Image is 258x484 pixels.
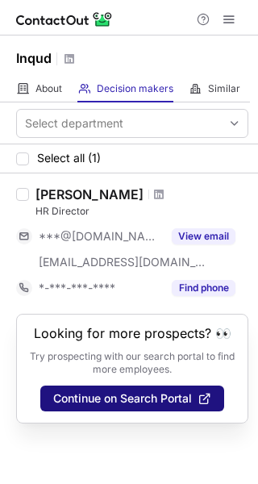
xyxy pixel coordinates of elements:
span: Decision makers [97,82,173,95]
header: Looking for more prospects? 👀 [34,326,231,340]
div: [PERSON_NAME] [35,186,144,202]
button: Continue on Search Portal [40,386,224,411]
span: About [35,82,62,95]
span: Select all (1) [37,152,101,165]
p: Try prospecting with our search portal to find more employees. [28,350,236,376]
div: Select department [25,115,123,131]
span: Continue on Search Portal [53,392,192,405]
div: HR Director [35,204,248,219]
button: Reveal Button [172,280,235,296]
button: Reveal Button [172,228,235,244]
h1: Inqud [16,48,52,68]
span: [EMAIL_ADDRESS][DOMAIN_NAME] [39,255,206,269]
span: Similar [208,82,240,95]
span: ***@[DOMAIN_NAME] [39,229,162,244]
img: ContactOut v5.3.10 [16,10,113,29]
